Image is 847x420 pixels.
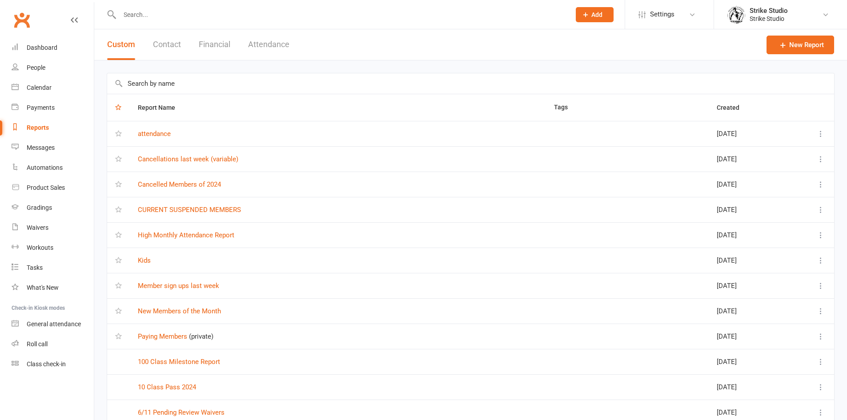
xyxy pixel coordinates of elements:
[138,256,151,264] a: Kids
[27,360,66,368] div: Class check-in
[27,184,65,191] div: Product Sales
[138,408,225,416] a: 6/11 Pending Review Waivers
[27,340,48,348] div: Roll call
[27,84,52,91] div: Calendar
[12,158,94,178] a: Automations
[27,224,48,231] div: Waivers
[717,102,749,113] button: Created
[138,102,185,113] button: Report Name
[11,9,33,31] a: Clubworx
[709,273,790,298] td: [DATE]
[117,8,564,21] input: Search...
[248,29,289,60] button: Attendance
[27,164,63,171] div: Automations
[709,374,790,400] td: [DATE]
[138,307,221,315] a: New Members of the Month
[709,248,790,273] td: [DATE]
[591,11,602,18] span: Add
[750,15,788,23] div: Strike Studio
[709,324,790,349] td: [DATE]
[727,6,745,24] img: thumb_image1723780799.png
[717,104,749,111] span: Created
[12,238,94,258] a: Workouts
[12,198,94,218] a: Gradings
[12,218,94,238] a: Waivers
[12,58,94,78] a: People
[138,282,219,290] a: Member sign ups last week
[153,29,181,60] button: Contact
[650,4,674,24] span: Settings
[546,94,709,121] th: Tags
[767,36,834,54] a: New Report
[12,138,94,158] a: Messages
[138,104,185,111] span: Report Name
[138,155,238,163] a: Cancellations last week (variable)
[27,44,57,51] div: Dashboard
[709,172,790,197] td: [DATE]
[107,29,135,60] button: Custom
[709,349,790,374] td: [DATE]
[27,320,81,328] div: General attendance
[12,314,94,334] a: General attendance kiosk mode
[27,244,53,251] div: Workouts
[138,383,196,391] a: 10 Class Pass 2024
[27,204,52,211] div: Gradings
[138,206,241,214] a: CURRENT SUSPENDED MEMBERS
[27,64,45,71] div: People
[199,29,230,60] button: Financial
[12,98,94,118] a: Payments
[138,358,220,366] a: 100 Class Milestone Report
[12,354,94,374] a: Class kiosk mode
[709,298,790,324] td: [DATE]
[709,146,790,172] td: [DATE]
[138,231,234,239] a: High Monthly Attendance Report
[138,130,171,138] a: attendance
[12,78,94,98] a: Calendar
[27,284,59,291] div: What's New
[12,38,94,58] a: Dashboard
[12,118,94,138] a: Reports
[12,278,94,298] a: What's New
[12,334,94,354] a: Roll call
[709,197,790,222] td: [DATE]
[189,332,213,340] span: (private)
[576,7,614,22] button: Add
[709,222,790,248] td: [DATE]
[107,73,834,94] input: Search by name
[138,332,187,340] a: Paying Members
[27,264,43,271] div: Tasks
[27,104,55,111] div: Payments
[750,7,788,15] div: Strike Studio
[709,121,790,146] td: [DATE]
[12,178,94,198] a: Product Sales
[27,124,49,131] div: Reports
[27,144,55,151] div: Messages
[12,258,94,278] a: Tasks
[138,180,221,188] a: Cancelled Members of 2024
